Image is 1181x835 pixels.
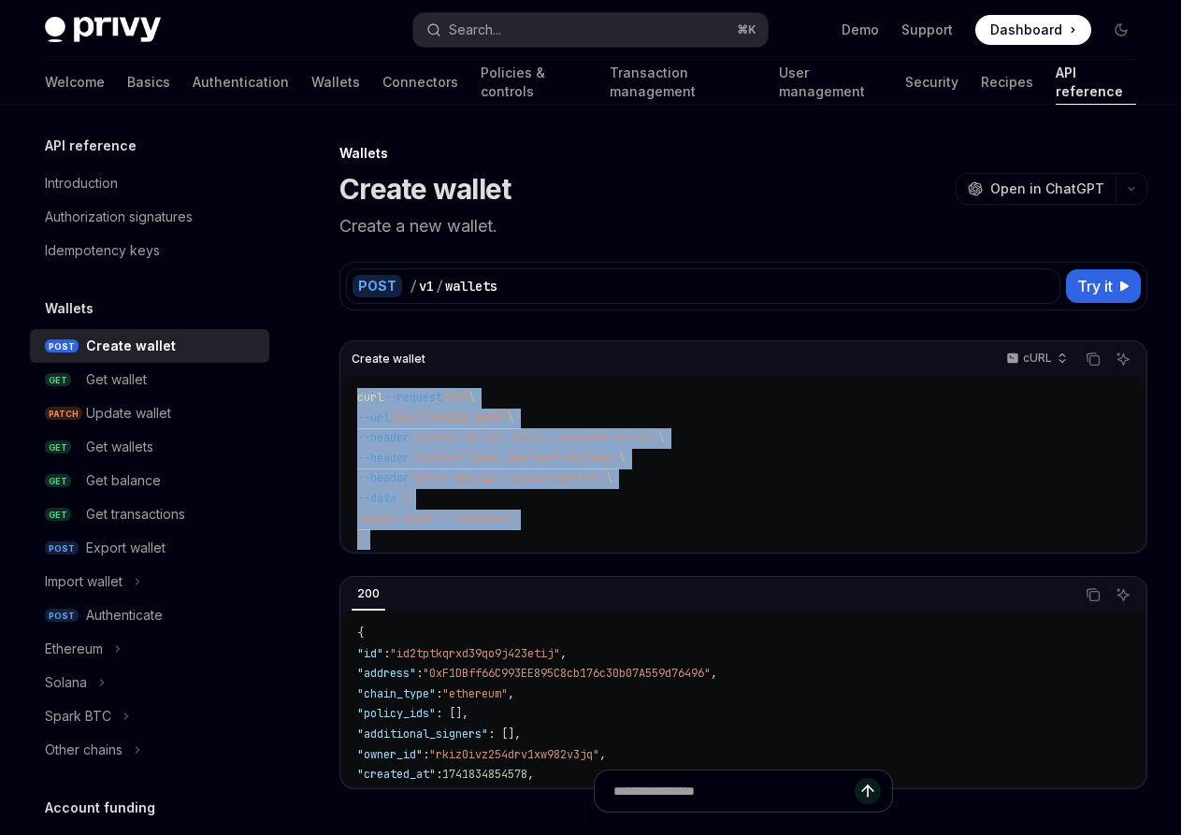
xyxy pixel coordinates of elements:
[339,144,1147,163] div: Wallets
[855,778,881,804] button: Send message
[1066,269,1141,303] button: Try it
[357,430,410,445] span: --header
[30,598,269,632] a: POSTAuthenticate
[45,135,137,157] h5: API reference
[1056,60,1136,105] a: API reference
[606,470,612,485] span: \
[357,626,364,641] span: {
[1023,351,1052,366] p: cURL
[975,15,1091,45] a: Dashboard
[436,706,468,721] span: : [],
[779,60,884,105] a: User management
[508,686,514,701] span: ,
[410,277,417,295] div: /
[45,705,111,727] div: Spark BTC
[901,21,953,39] a: Support
[193,60,289,105] a: Authentication
[353,275,402,297] div: POST
[30,733,269,767] button: Toggle Other chains section
[981,60,1033,105] a: Recipes
[45,407,82,421] span: PATCH
[357,531,370,546] span: }'
[357,727,488,741] span: "additional_signers"
[30,430,269,464] a: GETGet wallets
[508,410,514,425] span: \
[127,60,170,105] a: Basics
[45,638,103,660] div: Ethereum
[30,699,269,733] button: Toggle Spark BTC section
[357,747,423,762] span: "owner_id"
[410,430,658,445] span: 'Authorization: Basic <encoded-value>'
[905,60,958,105] a: Security
[357,410,390,425] span: --url
[390,646,560,661] span: "id2tptkqrxd39qo9j423etij"
[352,352,425,367] span: Create wallet
[481,60,587,105] a: Policies & controls
[45,541,79,555] span: POST
[86,469,161,492] div: Get balance
[339,213,1147,239] p: Create a new wallet.
[45,206,193,228] div: Authorization signatures
[30,234,269,267] a: Idempotency keys
[86,368,147,391] div: Get wallet
[357,686,436,701] span: "chain_type"
[383,646,390,661] span: :
[442,390,468,405] span: POST
[658,430,665,445] span: \
[357,451,410,466] span: --header
[442,686,508,701] span: "ethereum"
[86,604,163,626] div: Authenticate
[45,440,71,454] span: GET
[1106,15,1136,45] button: Toggle dark mode
[416,666,423,681] span: :
[390,410,508,425] span: [URL][DOMAIN_NAME]
[357,491,396,506] span: --data
[613,770,855,812] input: Ask a question...
[45,797,155,819] h5: Account funding
[737,22,756,37] span: ⌘ K
[842,21,879,39] a: Demo
[45,508,71,522] span: GET
[30,166,269,200] a: Introduction
[86,335,176,357] div: Create wallet
[410,470,606,485] span: 'privy-app-id: <privy-app-id>'
[45,570,122,593] div: Import wallet
[357,390,383,405] span: curl
[45,297,94,320] h5: Wallets
[357,646,383,661] span: "id"
[30,632,269,666] button: Toggle Ethereum section
[383,390,442,405] span: --request
[30,396,269,430] a: PATCHUpdate wallet
[436,686,442,701] span: :
[357,706,436,721] span: "policy_ids"
[382,60,458,105] a: Connectors
[45,60,105,105] a: Welcome
[357,511,514,526] span: "chain_type": "ethereum"
[990,180,1104,198] span: Open in ChatGPT
[423,747,429,762] span: :
[468,390,475,405] span: \
[1111,347,1135,371] button: Ask AI
[599,747,606,762] span: ,
[30,329,269,363] a: POSTCreate wallet
[311,60,360,105] a: Wallets
[956,173,1116,205] button: Open in ChatGPT
[45,671,87,694] div: Solana
[45,373,71,387] span: GET
[30,200,269,234] a: Authorization signatures
[86,436,153,458] div: Get wallets
[410,451,619,466] span: 'Content-Type: application/json'
[996,343,1075,375] button: cURL
[30,531,269,565] a: POSTExport wallet
[1081,583,1105,607] button: Copy the contents from the code block
[419,277,434,295] div: v1
[45,609,79,623] span: POST
[45,739,122,761] div: Other chains
[86,537,166,559] div: Export wallet
[445,277,497,295] div: wallets
[45,172,118,194] div: Introduction
[45,339,79,353] span: POST
[45,239,160,262] div: Idempotency keys
[86,402,171,425] div: Update wallet
[560,646,567,661] span: ,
